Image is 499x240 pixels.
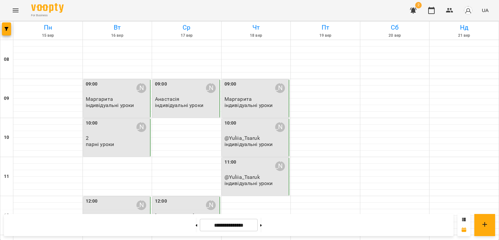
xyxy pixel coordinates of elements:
div: Коржицька Лілія Андріївна [206,83,216,93]
label: 12:00 [86,198,98,205]
p: індивідуальні уроки [86,102,134,108]
div: Коржицька Лілія Андріївна [275,122,285,132]
img: avatar_s.png [464,6,473,15]
h6: 17 вер [153,33,220,39]
img: Voopty Logo [31,3,64,13]
span: @Yuliia_Tsaruk [224,135,260,141]
label: 10:00 [86,120,98,127]
label: 09:00 [155,81,167,88]
label: 09:00 [86,81,98,88]
h6: Нд [430,22,498,33]
h6: 18 вер [223,33,290,39]
p: індивідуальні уроки [155,102,203,108]
h6: 19 вер [292,33,359,39]
span: UA [482,7,489,14]
label: 11:00 [224,159,237,166]
div: Коржицька Лілія Андріївна [136,83,146,93]
label: 12:00 [155,198,167,205]
label: 09:00 [224,81,237,88]
span: For Business [31,13,64,18]
h6: Сб [361,22,429,33]
button: UA [479,4,491,16]
h6: 15 вер [14,33,82,39]
button: Menu [8,3,23,18]
h6: Вт [84,22,151,33]
div: Коржицька Лілія Андріївна [206,200,216,210]
p: індивідуальні уроки [224,141,273,147]
div: Коржицька Лілія Андріївна [136,200,146,210]
label: 10:00 [224,120,237,127]
h6: 21 вер [430,33,498,39]
div: Коржицька Лілія Андріївна [136,122,146,132]
h6: Пт [292,22,359,33]
span: Анастасія [155,96,179,102]
h6: 16 вер [84,33,151,39]
p: парні уроки [86,141,114,147]
div: Коржицька Лілія Андріївна [275,83,285,93]
span: Маргарита [86,96,113,102]
h6: 10 [4,134,9,141]
h6: 09 [4,95,9,102]
span: 2 [415,2,422,8]
h6: 11 [4,173,9,180]
p: індивідуальні уроки [224,180,273,186]
h6: Пн [14,22,82,33]
h6: Чт [223,22,290,33]
span: @Yuliia_Tsaruk [224,174,260,180]
p: 2 [86,135,149,141]
span: Маргарита [224,96,252,102]
h6: Ср [153,22,220,33]
div: Коржицька Лілія Андріївна [275,161,285,171]
p: індивідуальні уроки [224,102,273,108]
h6: 08 [4,56,9,63]
h6: 20 вер [361,33,429,39]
